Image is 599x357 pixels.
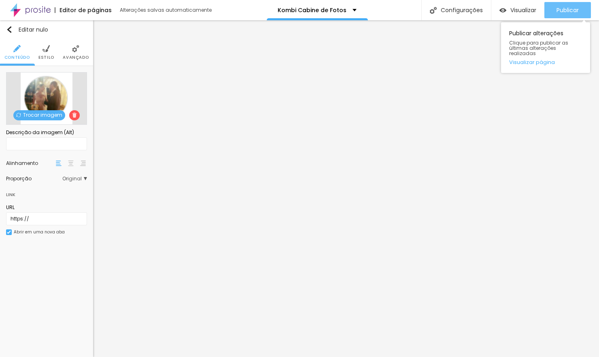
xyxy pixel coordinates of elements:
img: Ícone [72,45,79,52]
font: Original [62,175,82,182]
div: Link [6,185,87,200]
font: Avançado [63,54,89,60]
font: Link [6,191,15,198]
img: Ícone [13,45,21,52]
button: Visualizar [491,2,544,18]
font: Abrir em uma nova aba [14,229,65,235]
font: Kombi Cabine de Fotos [278,6,346,14]
font: Editar nulo [19,26,48,34]
img: view-1.svg [499,7,506,14]
font: Conteúdo [4,54,30,60]
img: Ícone [42,45,50,52]
font: Publicar [557,6,579,14]
img: paragraph-right-align.svg [80,160,86,166]
img: Ícone [16,113,21,118]
img: Ícone [7,230,11,234]
font: Publicar alterações [509,29,563,37]
font: URL [6,204,15,211]
a: Visualizar página [509,60,582,65]
font: Trocar imagem [23,111,62,118]
font: Visualizar página [509,58,555,66]
font: Editor de páginas [59,6,112,14]
img: paragraph-left-align.svg [56,160,62,166]
img: Ícone [72,113,77,118]
font: Proporção [6,175,32,182]
iframe: Editor [93,20,599,357]
font: Clique para publicar as últimas alterações realizadas [509,39,568,57]
font: Alinhamento [6,160,38,167]
img: paragraph-center-align.svg [68,160,74,166]
font: Descrição da imagem (Alt) [6,129,74,136]
img: Ícone [430,7,437,14]
font: Estilo [38,54,54,60]
font: Alterações salvas automaticamente [120,6,212,13]
font: Configurações [441,6,483,14]
font: Visualizar [510,6,536,14]
img: Ícone [6,26,13,33]
button: Publicar [544,2,591,18]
